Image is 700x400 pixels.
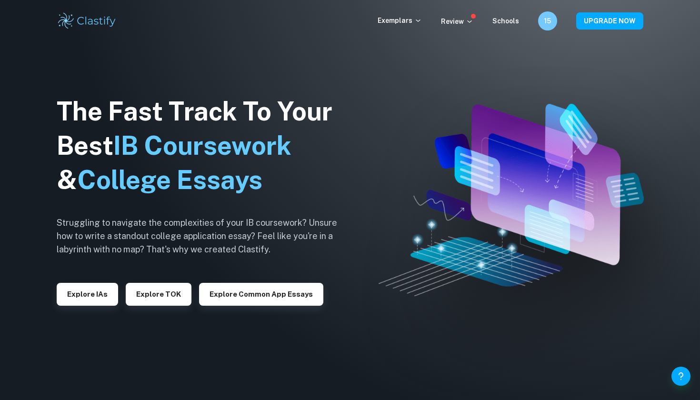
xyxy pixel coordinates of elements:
a: Explore TOK [126,289,191,298]
a: Schools [492,17,519,25]
img: Clastify hero [379,104,644,296]
button: UPGRADE NOW [576,12,643,30]
a: Explore Common App essays [199,289,323,298]
span: IB Coursework [113,130,291,160]
img: Clastify logo [57,11,117,30]
button: Explore TOK [126,283,191,306]
p: Exemplars [378,15,422,26]
h6: 15 [542,16,553,26]
button: Explore IAs [57,283,118,306]
p: Review [441,16,473,27]
a: Explore IAs [57,289,118,298]
span: College Essays [77,165,262,195]
button: Help and Feedback [671,367,690,386]
h6: Struggling to navigate the complexities of your IB coursework? Unsure how to write a standout col... [57,216,352,256]
h1: The Fast Track To Your Best & [57,94,352,197]
button: 15 [538,11,557,30]
button: Explore Common App essays [199,283,323,306]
